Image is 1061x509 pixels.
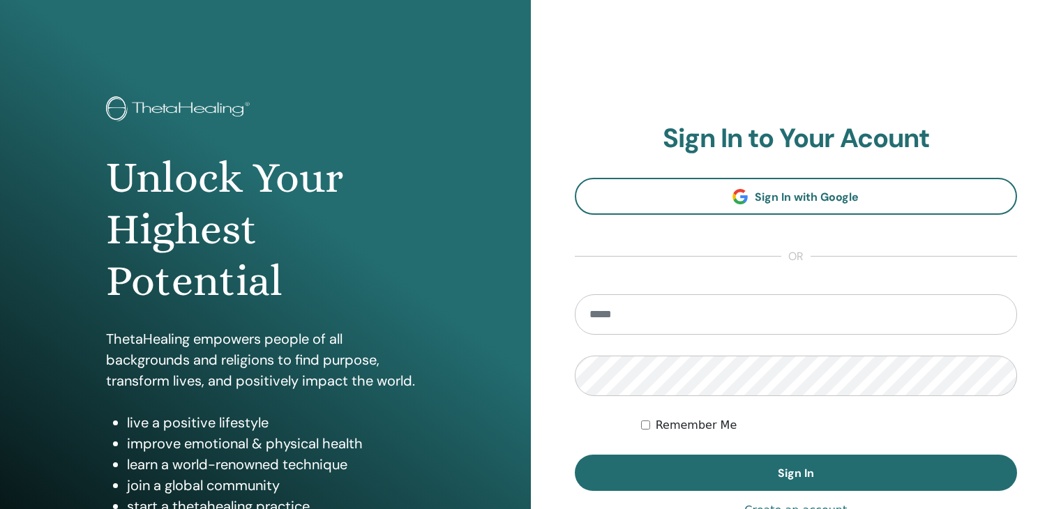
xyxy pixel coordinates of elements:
li: improve emotional & physical health [127,433,425,454]
span: or [781,248,811,265]
a: Sign In with Google [575,178,1018,215]
li: learn a world-renowned technique [127,454,425,475]
p: ThetaHealing empowers people of all backgrounds and religions to find purpose, transform lives, a... [106,328,425,391]
span: Sign In with Google [755,190,859,204]
span: Sign In [778,466,814,480]
div: Keep me authenticated indefinitely or until I manually logout [641,417,1017,434]
li: join a global community [127,475,425,496]
label: Remember Me [656,417,737,434]
button: Sign In [575,455,1018,491]
h1: Unlock Your Highest Potential [106,152,425,307]
li: live a positive lifestyle [127,412,425,433]
h2: Sign In to Your Acount [575,123,1018,155]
